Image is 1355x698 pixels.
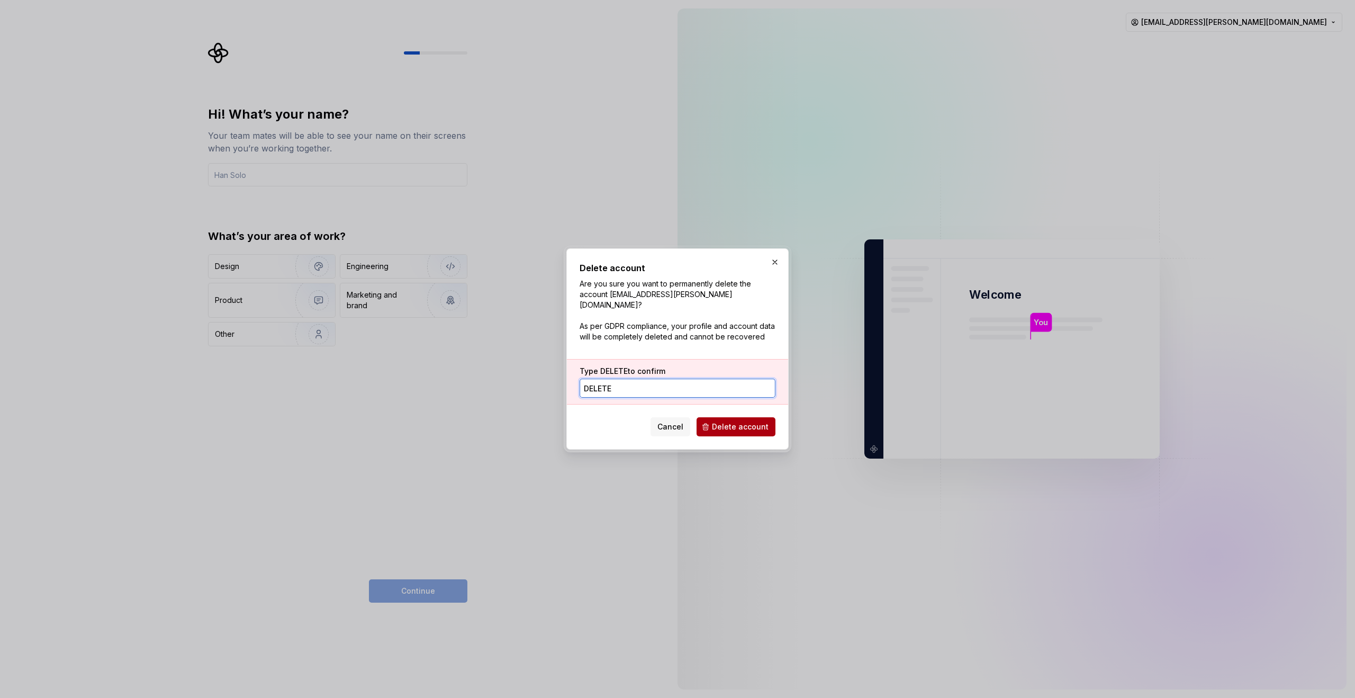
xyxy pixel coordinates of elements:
label: Type to confirm [580,366,665,377]
span: Delete account [712,422,769,432]
input: DELETE [580,379,775,398]
button: Delete account [697,417,775,436]
h2: Delete account [580,262,775,274]
span: Cancel [657,422,683,432]
p: Are you sure you want to permanently delete the account [EMAIL_ADDRESS][PERSON_NAME][DOMAIN_NAME]... [580,279,775,342]
span: DELETE [600,366,628,375]
button: Cancel [651,417,690,436]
